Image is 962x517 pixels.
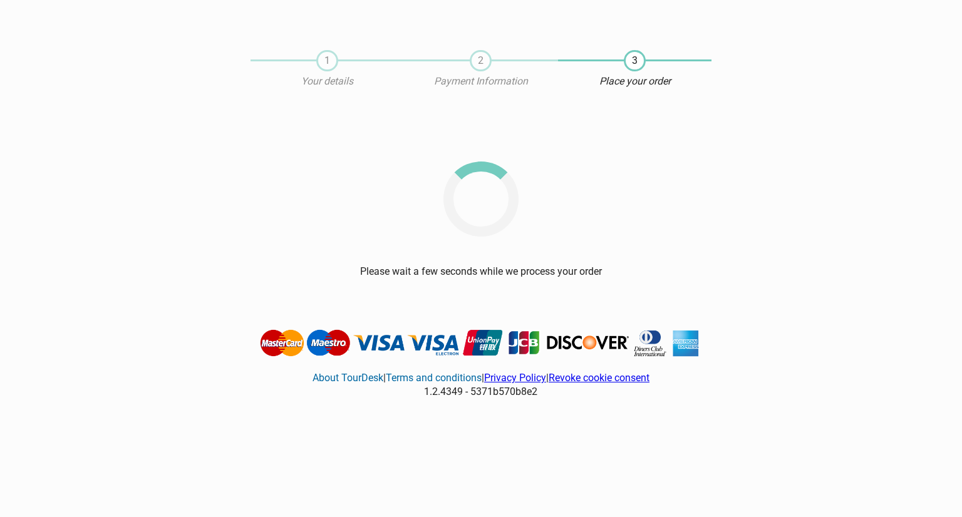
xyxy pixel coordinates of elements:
[624,50,646,71] span: 3
[404,74,558,88] p: Payment Information
[257,357,706,399] div: | | |
[470,50,492,71] span: 2
[316,50,338,71] span: 1
[484,372,546,384] a: Privacy Policy
[360,265,602,279] div: Please wait a few seconds while we process your order
[386,372,482,384] a: Terms and conditions
[257,329,706,357] img: Tourdesk accepts
[558,74,712,88] p: Place your order
[251,74,405,88] p: Your details
[424,386,537,397] span: 1.2.4349 - 5371b570b8e2
[313,372,383,384] a: About TourDesk
[549,372,649,384] a: Revoke cookie consent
